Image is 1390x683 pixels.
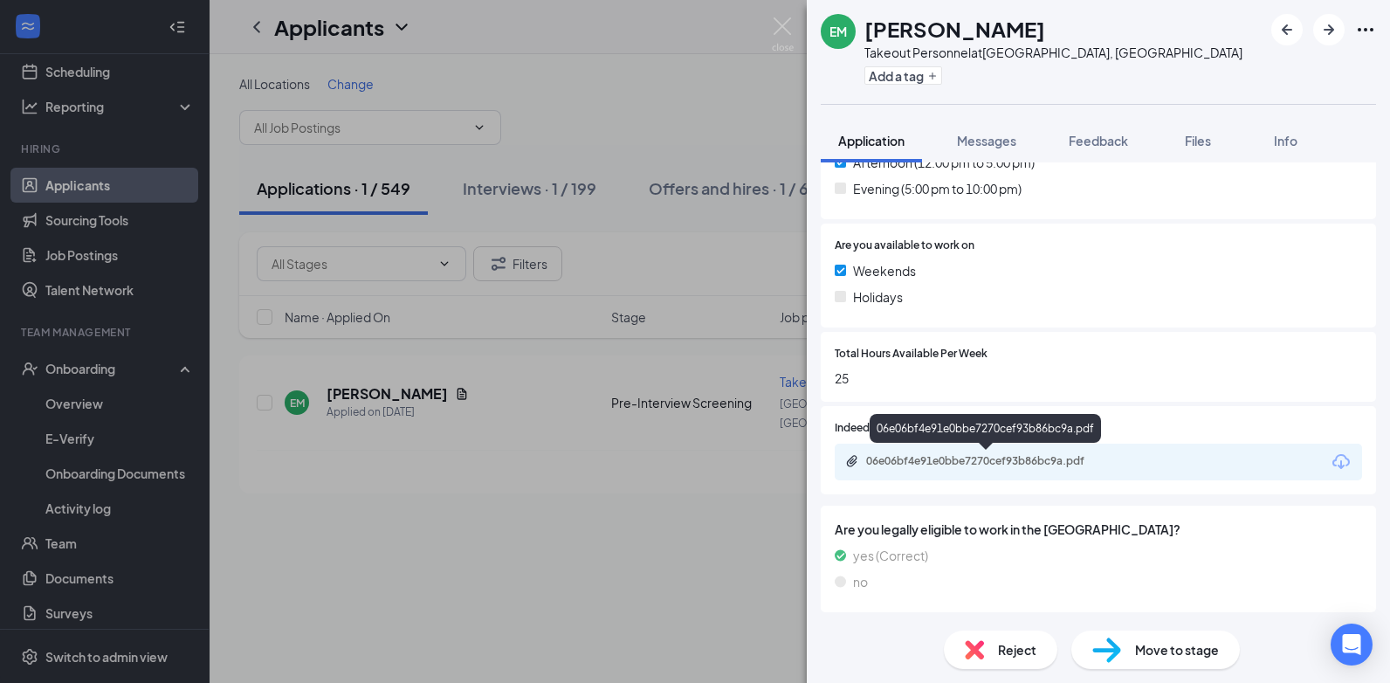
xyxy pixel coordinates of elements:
[1355,19,1376,40] svg: Ellipses
[853,287,903,307] span: Holidays
[1271,14,1303,45] button: ArrowLeftNew
[838,133,905,148] span: Application
[835,520,1362,539] span: Are you legally eligible to work in the [GEOGRAPHIC_DATA]?
[853,572,868,591] span: no
[864,14,1045,44] h1: [PERSON_NAME]
[1318,19,1339,40] svg: ArrowRight
[927,71,938,81] svg: Plus
[870,414,1101,443] div: 06e06bf4e91e0bbe7270cef93b86bc9a.pdf
[1331,452,1352,473] svg: Download
[835,238,974,254] span: Are you available to work on
[835,369,1362,388] span: 25
[1185,133,1211,148] span: Files
[1276,19,1297,40] svg: ArrowLeftNew
[853,179,1022,198] span: Evening (5:00 pm to 10:00 pm)
[829,23,847,40] div: EM
[853,546,928,565] span: yes (Correct)
[1274,133,1297,148] span: Info
[853,153,1035,172] span: Afternoon (12:00 pm to 5:00 pm)
[1135,640,1219,659] span: Move to stage
[835,420,912,437] span: Indeed Resume
[864,44,1242,61] div: Takeout Personnel at [GEOGRAPHIC_DATA], [GEOGRAPHIC_DATA]
[1069,133,1128,148] span: Feedback
[845,454,859,468] svg: Paperclip
[845,454,1128,471] a: Paperclip06e06bf4e91e0bbe7270cef93b86bc9a.pdf
[957,133,1016,148] span: Messages
[1313,14,1345,45] button: ArrowRight
[864,66,942,85] button: PlusAdd a tag
[866,454,1111,468] div: 06e06bf4e91e0bbe7270cef93b86bc9a.pdf
[835,346,987,362] span: Total Hours Available Per Week
[998,640,1036,659] span: Reject
[1331,624,1373,666] div: Open Intercom Messenger
[853,261,916,280] span: Weekends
